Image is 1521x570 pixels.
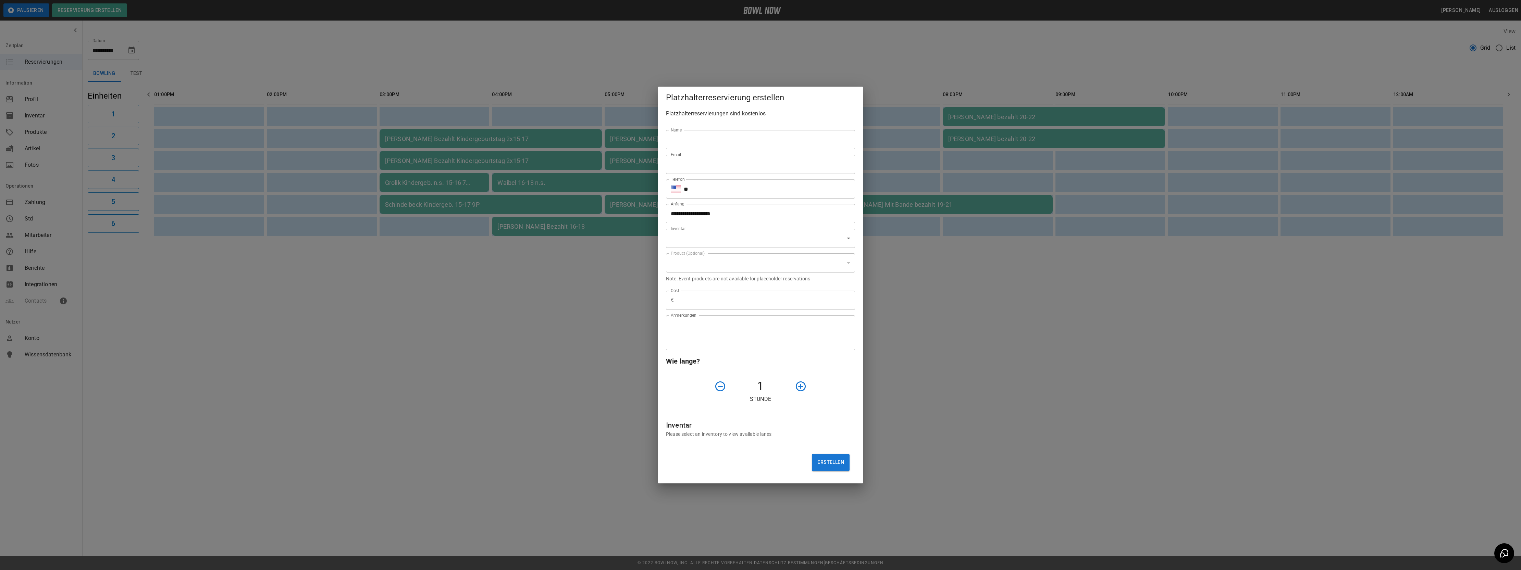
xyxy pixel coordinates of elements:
[666,431,855,438] p: Please select an inventory to view available lanes
[729,379,792,393] h4: 1
[666,420,855,431] h6: Inventar
[666,253,855,273] div: ​
[666,92,855,103] h5: Platzhalterreservierung erstellen
[671,184,681,194] button: Select country
[666,275,855,282] p: Note: Event products are not available for placeholder reservations
[666,395,855,403] p: Stunde
[671,296,674,304] p: €
[812,454,850,471] button: Erstellen
[671,201,684,207] label: Anfang
[671,176,685,182] label: Telefon
[666,229,855,248] div: ​
[666,109,855,118] h6: Platzhalterreservierungen sind kostenlos
[666,356,855,367] h6: Wie lange?
[666,204,850,223] input: Choose date, selected date is Sep 30, 2025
